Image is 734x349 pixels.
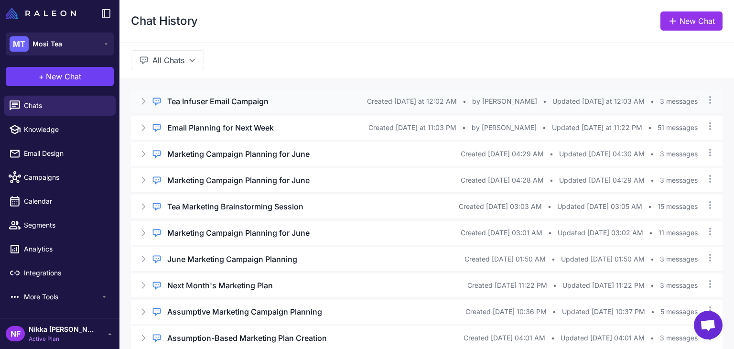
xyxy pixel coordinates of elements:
span: • [649,228,653,238]
span: Updated [DATE] at 12:03 AM [552,96,645,107]
h3: Marketing Campaign Planning for June [167,227,310,239]
span: Chats [24,100,108,111]
span: • [650,175,654,185]
span: Created [DATE] at 12:02 AM [367,96,457,107]
span: 3 messages [660,333,698,343]
span: Updated [DATE] 04:29 AM [559,175,645,185]
span: Updated [DATE] 10:37 PM [562,306,645,317]
span: Created [DATE] 01:50 AM [464,254,546,264]
h3: Marketing Campaign Planning for June [167,148,310,160]
span: 3 messages [660,96,698,107]
span: • [548,228,552,238]
span: • [550,149,553,159]
span: 3 messages [660,149,698,159]
span: Updated [DATE] 04:30 AM [559,149,645,159]
span: • [551,254,555,264]
span: • [650,254,654,264]
span: Updated [DATE] 03:02 AM [558,228,643,238]
span: • [650,280,654,291]
a: Open chat [694,311,723,339]
a: Chats [4,96,116,116]
span: • [550,175,553,185]
span: Segments [24,220,108,230]
h3: June Marketing Campaign Planning [167,253,297,265]
span: • [650,333,654,343]
span: Mosi Tea [32,39,62,49]
a: Email Design [4,143,116,164]
span: • [651,306,655,317]
span: 3 messages [660,254,698,264]
span: + [39,71,44,82]
span: Created [DATE] 11:22 PM [467,280,547,291]
span: Created [DATE] 04:01 AM [464,333,545,343]
span: Created [DATE] at 11:03 PM [368,122,456,133]
a: Analytics [4,239,116,259]
span: Created [DATE] 04:29 AM [461,149,544,159]
span: • [543,96,547,107]
span: • [552,306,556,317]
span: • [553,280,557,291]
span: Created [DATE] 03:03 AM [459,201,542,212]
span: 5 messages [660,306,698,317]
span: 3 messages [660,175,698,185]
div: NF [6,326,25,341]
button: MTMosi Tea [6,33,114,55]
span: New Chat [46,71,81,82]
div: MT [10,36,29,52]
h3: Tea Infuser Email Campaign [167,96,269,107]
a: Segments [4,215,116,235]
span: More Tools [24,292,100,302]
span: • [648,122,652,133]
span: Created [DATE] 10:36 PM [465,306,547,317]
img: Raleon Logo [6,8,76,19]
span: Integrations [24,268,108,278]
button: +New Chat [6,67,114,86]
span: • [551,333,555,343]
h3: Assumptive Marketing Campaign Planning [167,306,322,317]
span: • [650,96,654,107]
a: Knowledge [4,120,116,140]
button: All Chats [131,50,204,70]
h3: Email Planning for Next Week [167,122,274,133]
span: • [542,122,546,133]
span: Updated [DATE] 04:01 AM [561,333,645,343]
h1: Chat History [131,13,198,29]
a: Campaigns [4,167,116,187]
span: Updated [DATE] 03:05 AM [557,201,642,212]
span: • [462,122,466,133]
a: Calendar [4,191,116,211]
h3: Next Month's Marketing Plan [167,280,273,291]
span: 51 messages [658,122,698,133]
span: Nikka [PERSON_NAME] [29,324,96,335]
span: Analytics [24,244,108,254]
span: Updated [DATE] 11:22 PM [562,280,645,291]
span: Created [DATE] 04:28 AM [461,175,544,185]
span: • [548,201,551,212]
span: by [PERSON_NAME] [472,122,537,133]
span: 3 messages [660,280,698,291]
a: Integrations [4,263,116,283]
span: Email Design [24,148,108,159]
span: 11 messages [658,228,698,238]
h3: Marketing Campaign Planning for June [167,174,310,186]
span: • [650,149,654,159]
h3: Tea Marketing Brainstorming Session [167,201,303,212]
span: Created [DATE] 03:01 AM [461,228,542,238]
span: Knowledge [24,124,108,135]
span: Campaigns [24,172,108,183]
span: by [PERSON_NAME] [472,96,537,107]
span: 15 messages [658,201,698,212]
h3: Assumption-Based Marketing Plan Creation [167,332,327,344]
span: • [463,96,466,107]
span: Updated [DATE] at 11:22 PM [552,122,642,133]
span: Updated [DATE] 01:50 AM [561,254,645,264]
span: Calendar [24,196,108,207]
a: New Chat [660,11,723,31]
span: Active Plan [29,335,96,343]
span: • [648,201,652,212]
